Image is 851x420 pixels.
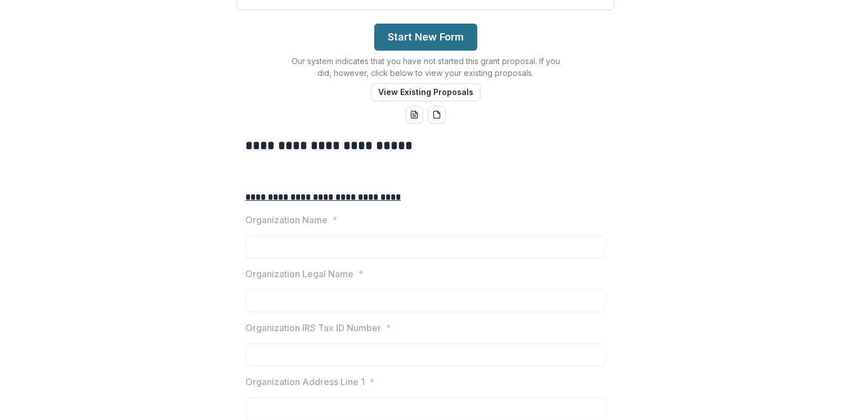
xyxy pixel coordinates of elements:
[285,55,566,79] p: Our system indicates that you have not started this grant proposal. If you did, however, click be...
[374,24,477,51] button: Start New Form
[245,267,353,281] p: Organization Legal Name
[428,106,446,124] button: pdf-download
[405,106,423,124] button: word-download
[245,213,328,227] p: Organization Name
[245,375,365,389] p: Organization Address Line 1
[245,321,381,335] p: Organization IRS Tax ID Number
[371,83,481,101] button: View Existing Proposals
